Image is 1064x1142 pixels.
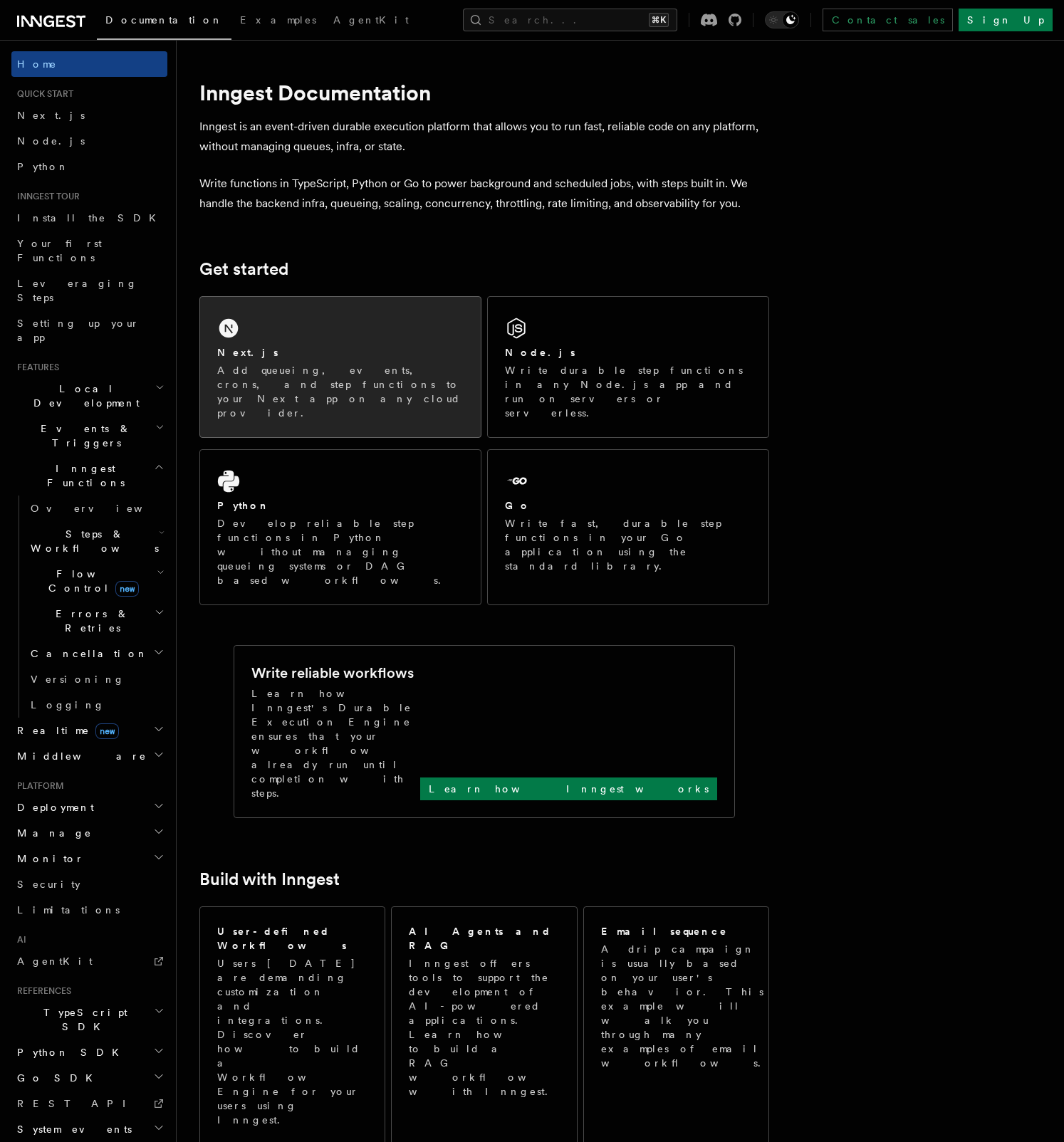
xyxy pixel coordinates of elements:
span: Leveraging Steps [17,278,137,303]
a: Node.js [11,128,167,154]
span: new [115,581,139,597]
h2: AI Agents and RAG [409,924,561,953]
button: Monitor [11,846,167,871]
a: GoWrite fast, durable step functions in your Go application using the standard library. [487,449,769,605]
span: TypeScript SDK [11,1005,154,1034]
button: Toggle dark mode [765,11,799,28]
a: Versioning [25,666,167,692]
button: Inngest Functions [11,456,167,496]
span: Security [17,879,80,890]
span: Platform [11,780,64,792]
span: Setting up your app [17,318,140,343]
a: Get started [199,259,288,279]
p: Learn how Inngest's Durable Execution Engine ensures that your workflow already run until complet... [251,686,420,800]
p: Inngest offers tools to support the development of AI-powered applications. Learn how to build a ... [409,956,561,1099]
span: Realtime [11,723,119,738]
a: Sign Up [959,9,1053,31]
span: new [95,723,119,739]
span: Features [11,362,59,373]
button: Python SDK [11,1039,167,1065]
a: Limitations [11,897,167,923]
a: Examples [231,4,325,38]
span: Events & Triggers [11,421,155,450]
h2: Python [217,498,270,513]
p: Users [DATE] are demanding customization and integrations. Discover how to build a Workflow Engin... [217,956,367,1127]
a: Logging [25,692,167,718]
span: Cancellation [25,646,148,661]
span: AgentKit [333,14,409,26]
span: Python [17,161,69,172]
a: Security [11,871,167,897]
h2: Write reliable workflows [251,663,414,683]
a: Python [11,154,167,179]
span: Node.js [17,135,85,147]
kbd: ⌘K [649,13,669,27]
span: Inngest tour [11,191,80,202]
a: Next.jsAdd queueing, events, crons, and step functions to your Next app on any cloud provider. [199,296,481,438]
p: Write functions in TypeScript, Python or Go to power background and scheduled jobs, with steps bu... [199,174,769,214]
span: Steps & Workflows [25,527,159,555]
a: Overview [25,496,167,521]
p: Develop reliable step functions in Python without managing queueing systems or DAG based workflows. [217,516,464,587]
a: Setting up your app [11,310,167,350]
span: Logging [31,699,105,711]
span: Documentation [105,14,223,26]
a: Next.js [11,103,167,128]
button: Go SDK [11,1065,167,1091]
h2: Next.js [217,345,278,360]
span: Manage [11,826,92,840]
h2: User-defined Workflows [217,924,367,953]
span: Local Development [11,382,155,410]
a: Learn how Inngest works [420,777,717,800]
button: Errors & Retries [25,601,167,641]
p: Learn how Inngest works [429,782,709,796]
span: Flow Control [25,567,157,595]
span: Your first Functions [17,238,102,263]
a: Leveraging Steps [11,271,167,310]
span: Install the SDK [17,212,165,224]
button: TypeScript SDK [11,1000,167,1039]
span: Overview [31,503,177,514]
button: System events [11,1116,167,1142]
p: Write durable step functions in any Node.js app and run on servers or serverless. [505,363,751,420]
span: Errors & Retries [25,607,155,635]
span: Monitor [11,852,84,866]
span: Next.js [17,110,85,121]
span: AI [11,934,26,945]
a: Install the SDK [11,205,167,231]
span: Quick start [11,88,73,100]
button: Middleware [11,743,167,769]
a: PythonDevelop reliable step functions in Python without managing queueing systems or DAG based wo... [199,449,481,605]
button: Manage [11,820,167,846]
p: A drip campaign is usually based on your user's behavior. This example will walk you through many... [601,942,769,1070]
a: Node.jsWrite durable step functions in any Node.js app and run on servers or serverless. [487,296,769,438]
span: Go SDK [11,1071,101,1085]
span: Deployment [11,800,94,814]
span: Python SDK [11,1045,127,1059]
p: Inngest is an event-driven durable execution platform that allows you to run fast, reliable code ... [199,117,769,157]
h2: Node.js [505,345,575,360]
a: Contact sales [823,9,953,31]
h1: Inngest Documentation [199,80,769,105]
h2: Email sequence [601,924,728,938]
button: Events & Triggers [11,416,167,456]
span: AgentKit [17,955,93,967]
button: Local Development [11,376,167,416]
a: AgentKit [325,4,417,38]
a: Documentation [97,4,231,40]
a: Home [11,51,167,77]
p: Add queueing, events, crons, and step functions to your Next app on any cloud provider. [217,363,464,420]
button: Cancellation [25,641,167,666]
span: REST API [17,1098,138,1109]
h2: Go [505,498,531,513]
div: Inngest Functions [11,496,167,718]
span: Examples [240,14,316,26]
button: Search...⌘K [463,9,677,31]
a: Build with Inngest [199,869,340,889]
a: AgentKit [11,948,167,974]
span: Home [17,57,57,71]
span: System events [11,1122,132,1136]
span: Limitations [17,904,120,916]
a: REST API [11,1091,167,1116]
span: Middleware [11,749,147,763]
